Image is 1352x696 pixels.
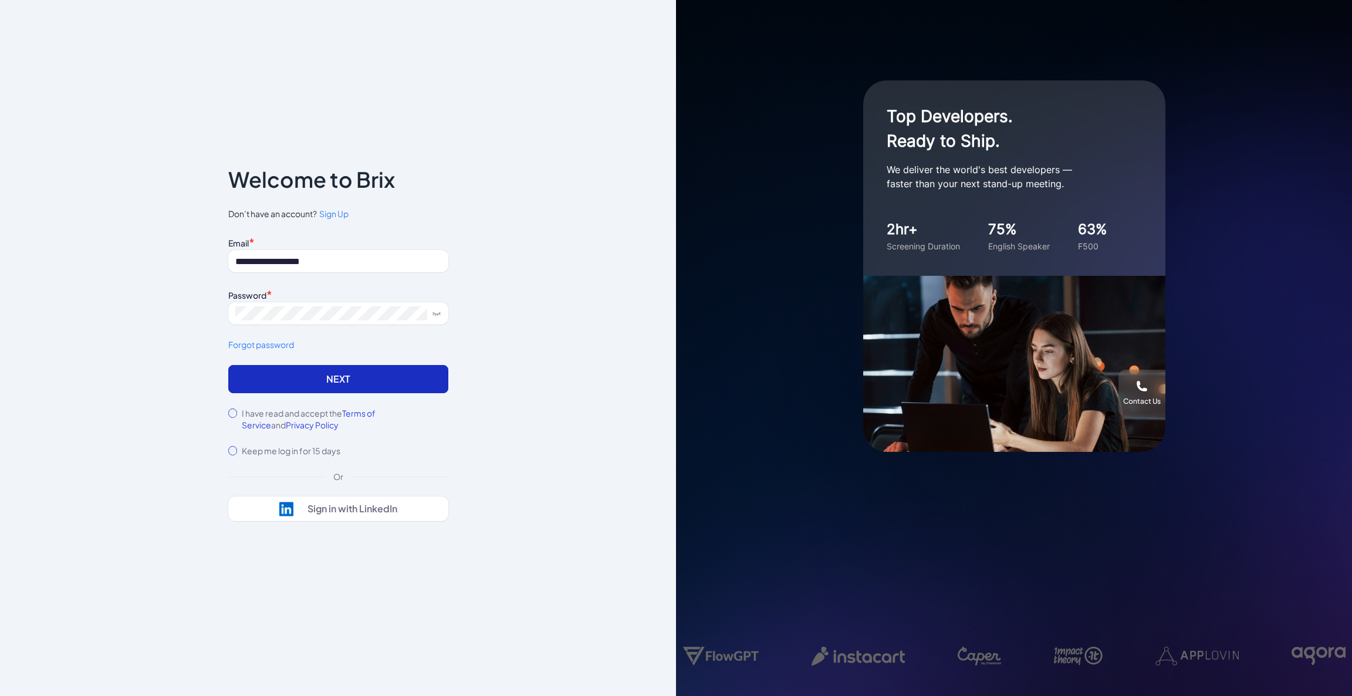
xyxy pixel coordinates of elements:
button: Sign in with LinkedIn [228,496,448,521]
p: We deliver the world's best developers — faster than your next stand-up meeting. [887,163,1121,191]
div: Screening Duration [887,240,960,252]
h1: Top Developers. Ready to Ship. [887,104,1121,153]
div: Contact Us [1123,397,1161,406]
p: Welcome to Brix [228,170,395,189]
div: 2hr+ [887,219,960,240]
button: Contact Us [1118,370,1165,417]
a: Forgot password [228,339,448,351]
span: Don’t have an account? [228,208,448,220]
div: English Speaker [988,240,1050,252]
div: Sign in with LinkedIn [307,503,397,515]
label: Keep me log in for 15 days [242,445,340,457]
div: 63% [1078,219,1107,240]
div: 75% [988,219,1050,240]
label: Password [228,290,266,300]
a: Sign Up [317,208,349,220]
span: Privacy Policy [286,420,339,430]
label: Email [228,238,249,248]
span: Sign Up [319,208,349,219]
label: I have read and accept the and [242,407,448,431]
div: F500 [1078,240,1107,252]
button: Next [228,365,448,393]
div: Or [324,471,353,482]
